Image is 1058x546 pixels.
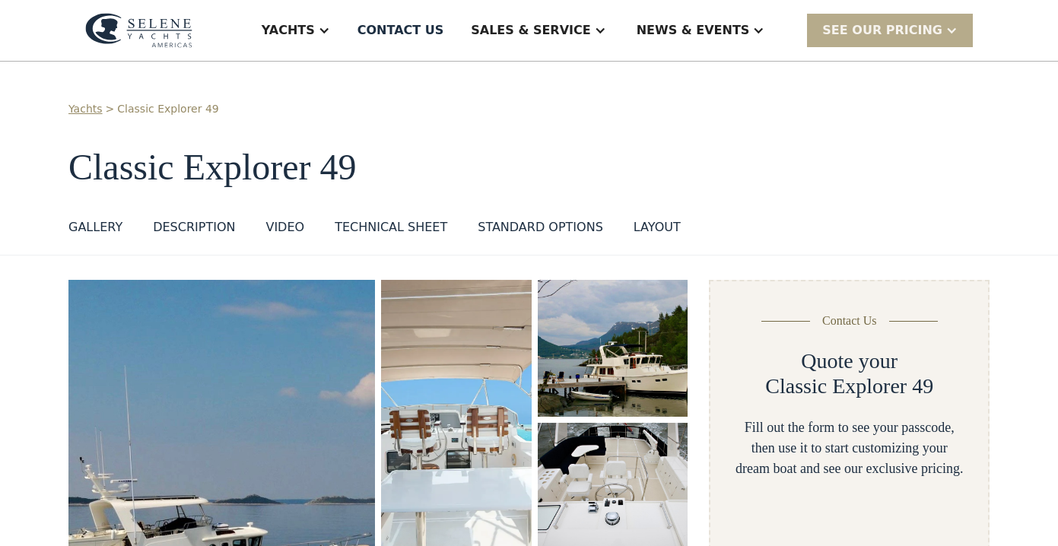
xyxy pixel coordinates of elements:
div: SEE Our Pricing [807,14,973,46]
h2: Quote your [801,348,898,374]
a: open lightbox [538,280,688,417]
div: DESCRIPTION [153,218,235,236]
h2: Classic Explorer 49 [765,373,933,399]
img: logo [85,13,192,48]
div: VIDEO [265,218,304,236]
a: DESCRIPTION [153,218,235,243]
div: standard options [478,218,603,236]
div: SEE Our Pricing [822,21,942,40]
img: 50 foot motor yacht [538,280,688,417]
a: GALLERY [68,218,122,243]
div: News & EVENTS [637,21,750,40]
h1: Classic Explorer 49 [68,148,990,188]
div: Technical sheet [335,218,447,236]
div: Fill out the form to see your passcode, then use it to start customizing your dream boat and see ... [735,417,964,479]
div: Contact Us [822,312,877,330]
div: layout [634,218,681,236]
div: > [106,101,115,117]
a: standard options [478,218,603,243]
a: Yachts [68,101,103,117]
a: Classic Explorer 49 [117,101,218,117]
a: VIDEO [265,218,304,243]
div: Yachts [262,21,315,40]
div: GALLERY [68,218,122,236]
a: layout [634,218,681,243]
div: Sales & Service [471,21,590,40]
div: Contact US [357,21,444,40]
a: Technical sheet [335,218,447,243]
